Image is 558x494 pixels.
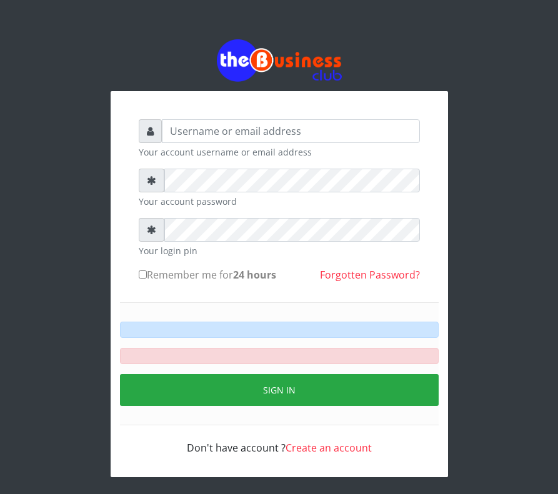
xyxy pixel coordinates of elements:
[139,270,147,279] input: Remember me for24 hours
[139,267,276,282] label: Remember me for
[286,441,372,455] a: Create an account
[139,195,420,208] small: Your account password
[120,374,439,406] button: Sign in
[139,244,420,257] small: Your login pin
[233,268,276,282] b: 24 hours
[320,268,420,282] a: Forgotten Password?
[162,119,420,143] input: Username or email address
[139,146,420,159] small: Your account username or email address
[139,425,420,455] div: Don't have account ?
